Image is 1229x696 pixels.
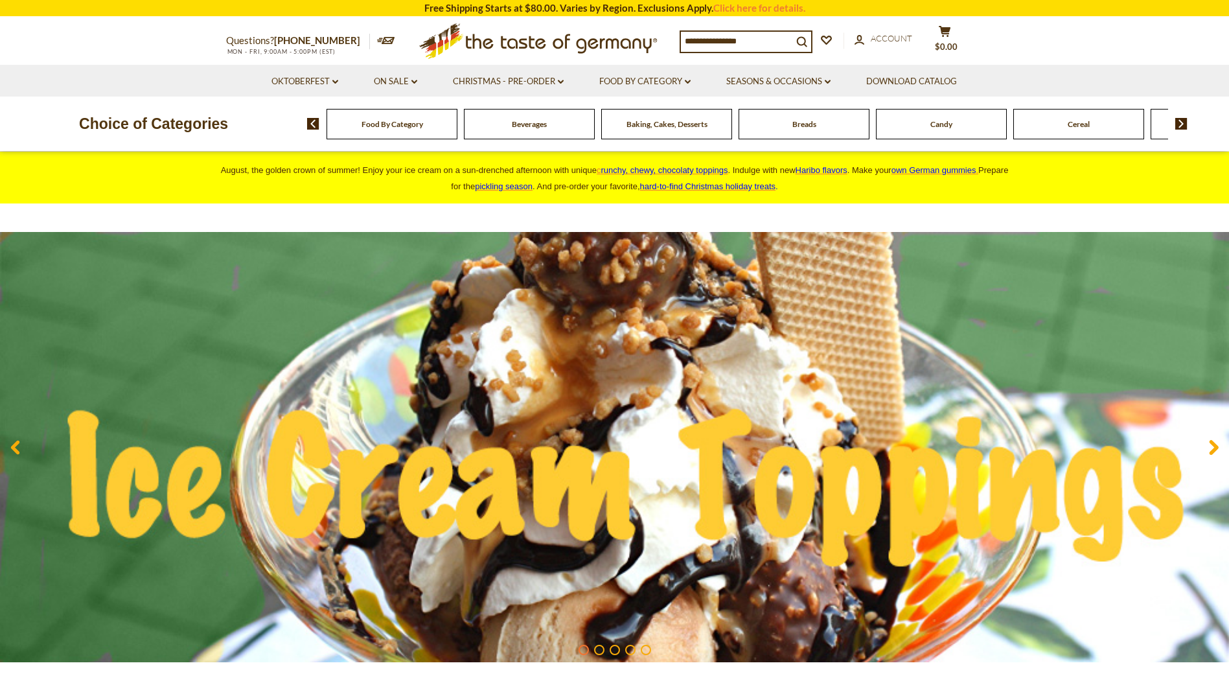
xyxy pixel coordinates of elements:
[866,75,957,89] a: Download Catalog
[891,165,978,175] a: own German gummies.
[713,2,805,14] a: Click here for details.
[855,32,912,46] a: Account
[930,119,952,129] a: Candy
[226,48,336,55] span: MON - FRI, 9:00AM - 5:00PM (EST)
[726,75,831,89] a: Seasons & Occasions
[935,41,958,52] span: $0.00
[307,118,319,130] img: previous arrow
[640,181,776,191] a: hard-to-find Christmas holiday treats
[221,165,1009,191] span: August, the golden crown of summer! Enjoy your ice cream on a sun-drenched afternoon with unique ...
[891,165,976,175] span: own German gummies
[792,119,816,129] a: Breads
[362,119,423,129] a: Food By Category
[796,165,847,175] a: Haribo flavors
[453,75,564,89] a: Christmas - PRE-ORDER
[601,165,728,175] span: runchy, chewy, chocolaty toppings
[640,181,778,191] span: .
[597,165,728,175] a: crunchy, chewy, chocolaty toppings
[374,75,417,89] a: On Sale
[274,34,360,46] a: [PHONE_NUMBER]
[626,119,707,129] a: Baking, Cakes, Desserts
[599,75,691,89] a: Food By Category
[271,75,338,89] a: Oktoberfest
[1068,119,1090,129] a: Cereal
[871,33,912,43] span: Account
[926,25,965,58] button: $0.00
[475,181,533,191] a: pickling season
[512,119,547,129] a: Beverages
[226,32,370,49] p: Questions?
[1175,118,1188,130] img: next arrow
